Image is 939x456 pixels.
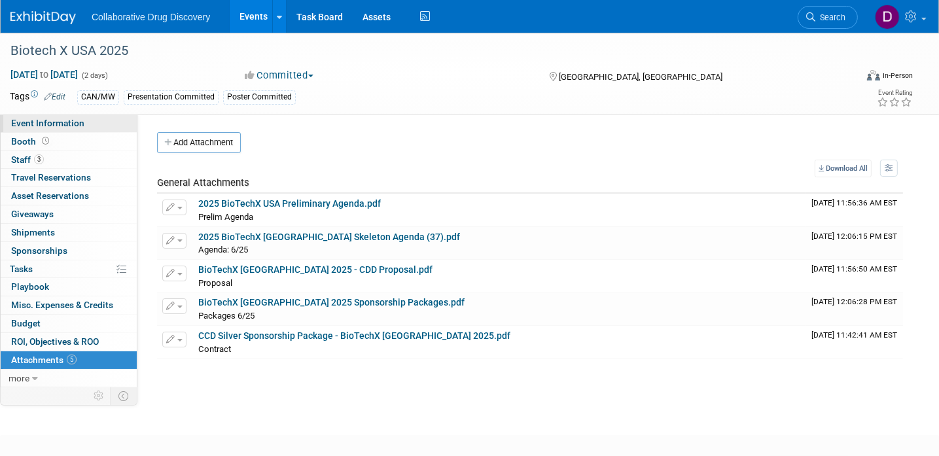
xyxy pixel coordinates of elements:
td: Tags [10,90,65,105]
span: 5 [67,355,77,364]
span: Upload Timestamp [811,330,897,340]
a: more [1,370,137,387]
span: General Attachments [157,177,249,188]
span: Misc. Expenses & Credits [11,300,113,310]
span: Contract [198,344,231,354]
span: Attachments [11,355,77,365]
a: Giveaways [1,205,137,223]
span: Prelim Agenda [198,212,253,222]
span: Tasks [10,264,33,274]
div: Event Rating [877,90,912,96]
span: Giveaways [11,209,54,219]
span: Booth [11,136,52,147]
div: CAN/MW [77,90,119,104]
a: Misc. Expenses & Credits [1,296,137,314]
a: 2025 BioTechX USA Preliminary Agenda.pdf [198,198,381,209]
span: Budget [11,318,41,328]
span: [GEOGRAPHIC_DATA], [GEOGRAPHIC_DATA] [559,72,723,82]
a: BioTechX [GEOGRAPHIC_DATA] 2025 - CDD Proposal.pdf [198,264,433,275]
button: Committed [241,69,319,82]
a: Search [798,6,858,29]
a: Edit [44,92,65,101]
a: Staff3 [1,151,137,169]
span: Upload Timestamp [811,198,897,207]
span: Booth not reserved yet [39,136,52,146]
div: Poster Committed [223,90,296,104]
a: 2025 BioTechX [GEOGRAPHIC_DATA] Skeleton Agenda (37).pdf [198,232,460,242]
a: Asset Reservations [1,187,137,205]
td: Upload Timestamp [806,292,903,325]
a: Attachments5 [1,351,137,369]
a: Download All [815,160,872,177]
span: Search [815,12,845,22]
div: In-Person [882,71,913,80]
span: Playbook [11,281,49,292]
span: ROI, Objectives & ROO [11,336,99,347]
div: Event Format [779,68,913,88]
td: Personalize Event Tab Strip [88,387,111,404]
span: Packages 6/25 [198,311,255,321]
td: Upload Timestamp [806,227,903,260]
button: Add Attachment [157,132,241,153]
td: Toggle Event Tabs [111,387,137,404]
td: Upload Timestamp [806,194,903,226]
span: Collaborative Drug Discovery [92,12,210,22]
a: Sponsorships [1,242,137,260]
td: Upload Timestamp [806,326,903,359]
td: Upload Timestamp [806,260,903,292]
span: 3 [34,154,44,164]
span: Asset Reservations [11,190,89,201]
span: Event Information [11,118,84,128]
img: Format-Inperson.png [867,70,880,80]
div: Biotech X USA 2025 [6,39,836,63]
span: Upload Timestamp [811,264,897,273]
span: Shipments [11,227,55,237]
a: Booth [1,133,137,150]
span: (2 days) [80,71,108,80]
span: Upload Timestamp [811,232,897,241]
a: Playbook [1,278,137,296]
span: Agenda: 6/25 [198,245,248,254]
span: Staff [11,154,44,165]
span: Proposal [198,278,232,288]
a: BioTechX [GEOGRAPHIC_DATA] 2025 Sponsorship Packages.pdf [198,297,465,307]
span: more [9,373,29,383]
a: Event Information [1,114,137,132]
span: Travel Reservations [11,172,91,183]
img: Daniel Castro [875,5,900,29]
a: ROI, Objectives & ROO [1,333,137,351]
a: Travel Reservations [1,169,137,186]
a: CCD Silver Sponsorship Package - BioTechX [GEOGRAPHIC_DATA] 2025.pdf [198,330,510,341]
a: Budget [1,315,137,332]
span: to [38,69,50,80]
img: ExhibitDay [10,11,76,24]
a: Shipments [1,224,137,241]
a: Tasks [1,260,137,278]
div: Presentation Committed [124,90,219,104]
span: [DATE] [DATE] [10,69,79,80]
span: Upload Timestamp [811,297,897,306]
span: Sponsorships [11,245,67,256]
